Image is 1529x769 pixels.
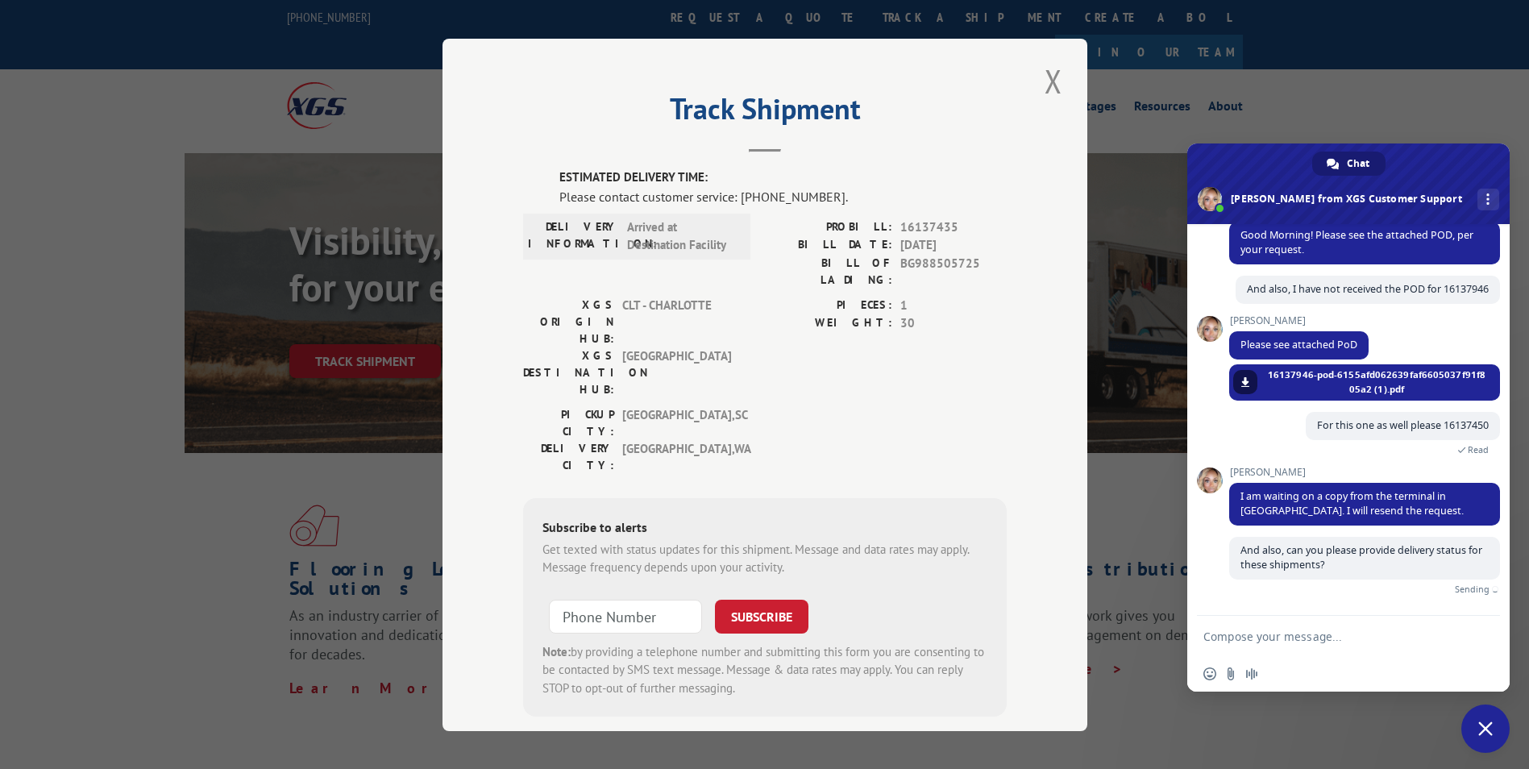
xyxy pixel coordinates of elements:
label: XGS ORIGIN HUB: [523,296,614,347]
span: Insert an emoji [1203,667,1216,680]
span: Chat [1347,152,1369,176]
span: [PERSON_NAME] [1229,315,1369,326]
div: Get texted with status updates for this shipment. Message and data rates may apply. Message frequ... [542,540,987,576]
a: Chat [1312,152,1386,176]
span: [DATE] [900,236,1007,255]
span: 1 [900,296,1007,314]
label: DELIVERY CITY: [523,439,614,473]
span: Sending [1455,584,1490,595]
label: DELIVERY INFORMATION: [528,218,619,254]
div: by providing a telephone number and submitting this form you are consenting to be contacted by SM... [542,642,987,697]
span: CLT - CHARLOTTE [622,296,731,347]
span: Read [1468,444,1489,455]
span: I am waiting on a copy from the terminal in [GEOGRAPHIC_DATA]. I will resend the request. [1240,489,1464,518]
span: Please see attached PoD [1240,338,1357,351]
label: XGS DESTINATION HUB: [523,347,614,397]
a: Close chat [1461,705,1510,753]
strong: Note: [542,643,571,659]
div: Subscribe to alerts [542,517,987,540]
button: Close modal [1040,59,1067,103]
label: BILL DATE: [765,236,892,255]
span: Audio message [1245,667,1258,680]
button: SUBSCRIBE [715,599,808,633]
label: PICKUP CITY: [523,405,614,439]
h2: Track Shipment [523,98,1007,128]
span: Send a file [1224,667,1237,680]
div: Please contact customer service: [PHONE_NUMBER]. [559,186,1007,206]
label: BILL OF LADING: [765,254,892,288]
span: And also, I have not received the POD for 16137946 [1247,282,1489,296]
span: [GEOGRAPHIC_DATA] , WA [622,439,731,473]
label: PIECES: [765,296,892,314]
span: [GEOGRAPHIC_DATA] [622,347,731,397]
span: Good Morning! Please see the attached POD, per your request. [1240,228,1473,256]
span: 30 [900,314,1007,333]
span: And also, can you please provide delivery status for these shipments? [1240,543,1482,572]
span: For this one as well please 16137450 [1317,418,1489,432]
span: 16137946-pod-6155afd062639faf6605037f91f805a2 (1).pdf [1265,368,1488,397]
label: ESTIMATED DELIVERY TIME: [559,168,1007,187]
textarea: Compose your message... [1203,616,1461,656]
span: [PERSON_NAME] [1229,467,1500,478]
span: BG988505725 [900,254,1007,288]
label: PROBILL: [765,218,892,236]
label: WEIGHT: [765,314,892,333]
span: [GEOGRAPHIC_DATA] , SC [622,405,731,439]
input: Phone Number [549,599,702,633]
span: 16137435 [900,218,1007,236]
span: Arrived at Destination Facility [627,218,736,254]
